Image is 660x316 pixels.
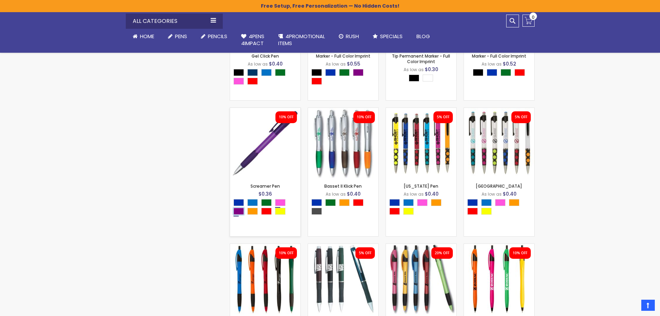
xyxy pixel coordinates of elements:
img: Bold Grip Slimster Promotional Pens [230,244,300,314]
div: 10% OFF [513,251,527,256]
span: $0.52 [503,60,516,67]
a: Pencils [194,29,234,44]
span: $0.40 [269,60,283,67]
img: CG Pen [308,244,378,314]
div: Purple [353,69,363,76]
span: Pencils [208,33,227,40]
div: Red [467,208,478,215]
div: Blue [487,69,497,76]
span: As low as [326,61,346,67]
a: Perma-Sharp Permanet Marker - Full Color Imprint [472,47,526,59]
span: $0.55 [347,60,360,67]
div: Navy Blue [247,69,258,76]
div: Black [473,69,483,76]
div: Blue [311,199,322,206]
span: 4Pens 4impact [241,33,264,47]
span: Blog [416,33,430,40]
div: Select A Color [234,69,300,86]
div: Red [311,78,322,85]
div: Red [353,199,363,206]
a: Rush [332,29,366,44]
div: Blue Light [481,199,492,206]
span: $0.40 [425,190,439,197]
div: Green [275,69,285,76]
div: Select A Color [467,199,534,216]
a: [US_STATE] Pen [404,183,438,189]
div: Yellow [275,208,285,215]
img: Screamer Pen [230,108,300,178]
span: Specials [380,33,403,40]
a: New Orleans Pen [464,108,534,113]
div: Blue Light [403,199,414,206]
a: 4Pens4impact [234,29,271,51]
a: Screamer Pen [250,183,280,189]
div: Pink [275,199,285,206]
a: Screamer Pen [230,108,300,113]
div: Green [325,199,336,206]
div: 5% OFF [515,115,527,120]
div: Orange [509,199,519,206]
a: Specials [366,29,410,44]
span: $0.36 [258,190,272,197]
div: Pink [234,78,244,85]
a: 4PROMOTIONALITEMS [271,29,332,51]
div: Blue [467,199,478,206]
div: Select A Color [389,199,456,216]
a: CG Pen [308,244,378,249]
div: Pink [417,199,428,206]
span: 0 [532,14,535,20]
div: Blue [389,199,400,206]
a: Home [126,29,161,44]
div: Green [339,69,350,76]
a: 0 [522,15,535,27]
span: $0.30 [425,66,438,73]
div: Smoke [311,208,322,215]
span: 4PROMOTIONAL ITEMS [278,33,325,47]
span: As low as [404,191,424,197]
span: Home [140,33,154,40]
div: Purple [234,208,244,215]
div: 5% OFF [359,251,371,256]
div: Orange [339,199,350,206]
div: White [423,75,433,82]
div: Select A Color [473,69,528,78]
a: [GEOGRAPHIC_DATA] [476,183,522,189]
div: Select A Color [311,199,378,216]
a: Basset II Klick Pen [308,108,378,113]
div: 5% OFF [437,115,449,120]
div: Black [234,69,244,76]
a: Metallic Slimster Pen [386,244,456,249]
div: Orange [431,199,441,206]
a: Blog [410,29,437,44]
a: Customized Dry Erase Fine Tip Permanent Marker - Full Color Imprint [392,47,450,64]
div: Orange [247,208,258,215]
img: Basset II Klick Pen [308,108,378,178]
a: Basset II Klick Pen [324,183,362,189]
span: As low as [326,191,346,197]
span: As low as [482,61,502,67]
div: Black [311,69,322,76]
a: Pens [161,29,194,44]
div: Red [247,78,258,85]
div: Yellow [481,208,492,215]
div: Select A Color [409,75,437,83]
div: 10% OFF [357,115,371,120]
div: Red [514,69,525,76]
div: Green [501,69,511,76]
div: All Categories [126,14,223,29]
div: Yellow [403,208,414,215]
div: Blue [234,199,244,206]
a: Eco Maddie Recycled Plastic Gel Click Pen [236,47,295,59]
span: Pens [175,33,187,40]
a: Louisiana Pen [386,108,456,113]
div: Black [409,75,419,82]
div: 20% OFF [435,251,449,256]
a: Neon Slimster Pen [464,244,534,249]
div: Blue [325,69,336,76]
a: Promo Dry Erase No Roll Marker - Full Color Imprint [316,47,370,59]
div: Red [261,208,272,215]
span: $0.40 [503,190,517,197]
div: Red [389,208,400,215]
img: Neon Slimster Pen [464,244,534,314]
img: New Orleans Pen [464,108,534,178]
